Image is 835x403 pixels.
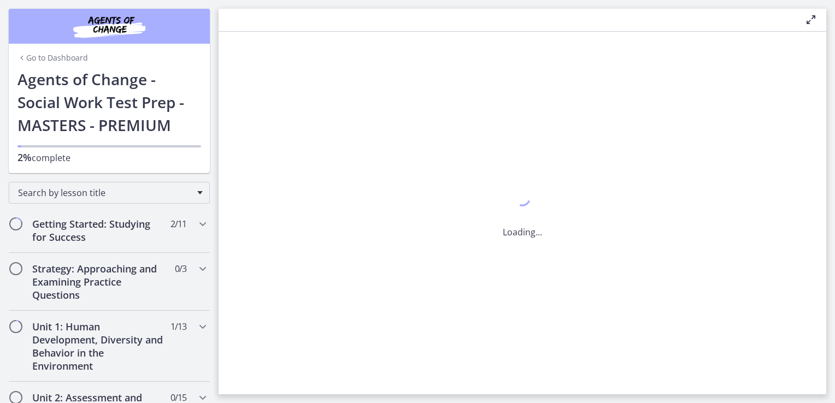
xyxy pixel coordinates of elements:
[9,182,210,204] div: Search by lesson title
[503,226,542,239] p: Loading...
[32,262,166,301] h2: Strategy: Approaching and Examining Practice Questions
[44,13,175,39] img: Agents of Change
[17,52,88,63] a: Go to Dashboard
[17,151,201,164] p: complete
[17,68,201,137] h1: Agents of Change - Social Work Test Prep - MASTERS - PREMIUM
[503,187,542,212] div: 1
[32,217,166,244] h2: Getting Started: Studying for Success
[32,320,166,372] h2: Unit 1: Human Development, Diversity and Behavior in the Environment
[175,262,186,275] span: 0 / 3
[17,151,32,164] span: 2%
[18,187,192,199] span: Search by lesson title
[170,320,186,333] span: 1 / 13
[170,217,186,230] span: 2 / 11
